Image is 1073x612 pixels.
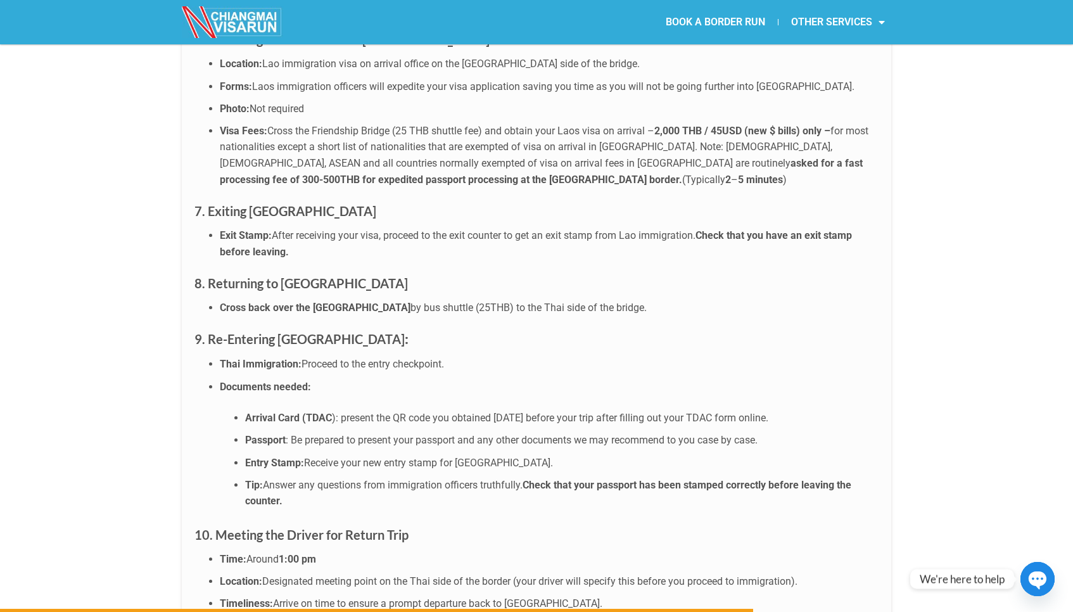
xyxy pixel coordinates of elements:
[302,358,444,370] span: Proceed to the entry checkpoint.
[245,479,263,491] strong: Tip:
[245,434,286,446] strong: Passport
[654,125,830,137] strong: 2,000 THB / 45USD (new $ bills) only –
[220,80,252,92] strong: Forms:
[653,8,778,37] a: BOOK A BORDER RUN
[245,479,851,507] b: Check that your passport has been stamped correctly before leaving the counter.
[220,381,311,393] strong: Documents needed:
[220,302,410,314] strong: Cross back over the [GEOGRAPHIC_DATA]
[194,527,409,542] strong: 10. Meeting the Driver for Return Trip
[220,573,879,590] li: Designated meeting point on the Thai side of the border (your driver will specify this before you...
[220,553,246,565] strong: Time:
[263,479,523,491] span: Answer any questions from immigration officers truthfully.
[245,432,879,449] li: : Be prepared to present your passport and any other documents we may recommend to you case by case.
[220,58,262,70] strong: Location:
[220,103,250,115] strong: Photo:
[405,332,409,347] strong: :
[194,331,405,347] strong: 9. Re-Entering [GEOGRAPHIC_DATA]
[220,575,262,587] strong: Location:
[250,103,304,115] span: Not required
[220,123,879,188] li: Cross the Friendship Bridge (25 THB shuttle fee) and obtain your Laos visa on arrival – for most ...
[273,597,602,609] span: Arrive on time to ensure a prompt departure back to [GEOGRAPHIC_DATA].
[220,157,863,186] strong: asked for a fast processing fee of 300-500THB for expedited passport processing at the [GEOGRAPHI...
[220,358,302,370] strong: Thai Immigration:
[245,410,879,426] li: ): present the QR code you obtained [DATE] before your trip after filling out your TDAC form online.
[279,553,316,565] strong: 1:00 pm
[220,597,273,609] strong: Timeliness:
[220,56,879,72] li: Lao immigration visa on arrival office on the [GEOGRAPHIC_DATA] side of the bridge.
[220,125,267,137] strong: Visa Fees:
[245,412,332,424] strong: Arrival Card (TDAC
[685,174,725,186] span: Typically
[536,8,898,37] nav: Menu
[220,300,879,316] li: by bus shuttle (25THB) to the Thai side of the bridge.
[245,457,304,469] strong: Entry Stamp:
[272,229,695,241] span: After receiving your visa, proceed to the exit counter to get an exit stamp from Lao immigration.
[778,8,898,37] a: OTHER SERVICES
[783,174,787,186] span: )
[725,174,731,186] b: 2
[738,174,783,186] strong: 5 minutes
[220,551,879,568] li: Around
[252,80,854,92] span: Laos immigration officers will expedite your visa application saving you time as you will not be ...
[220,229,852,258] b: Check that you have an exit stamp before leaving.
[731,174,738,186] span: –
[304,457,553,469] span: Receive your new entry stamp for [GEOGRAPHIC_DATA].
[194,276,408,291] strong: 8. Returning to [GEOGRAPHIC_DATA]
[194,203,376,219] strong: 7. Exiting [GEOGRAPHIC_DATA]
[220,229,272,241] strong: Exit Stamp:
